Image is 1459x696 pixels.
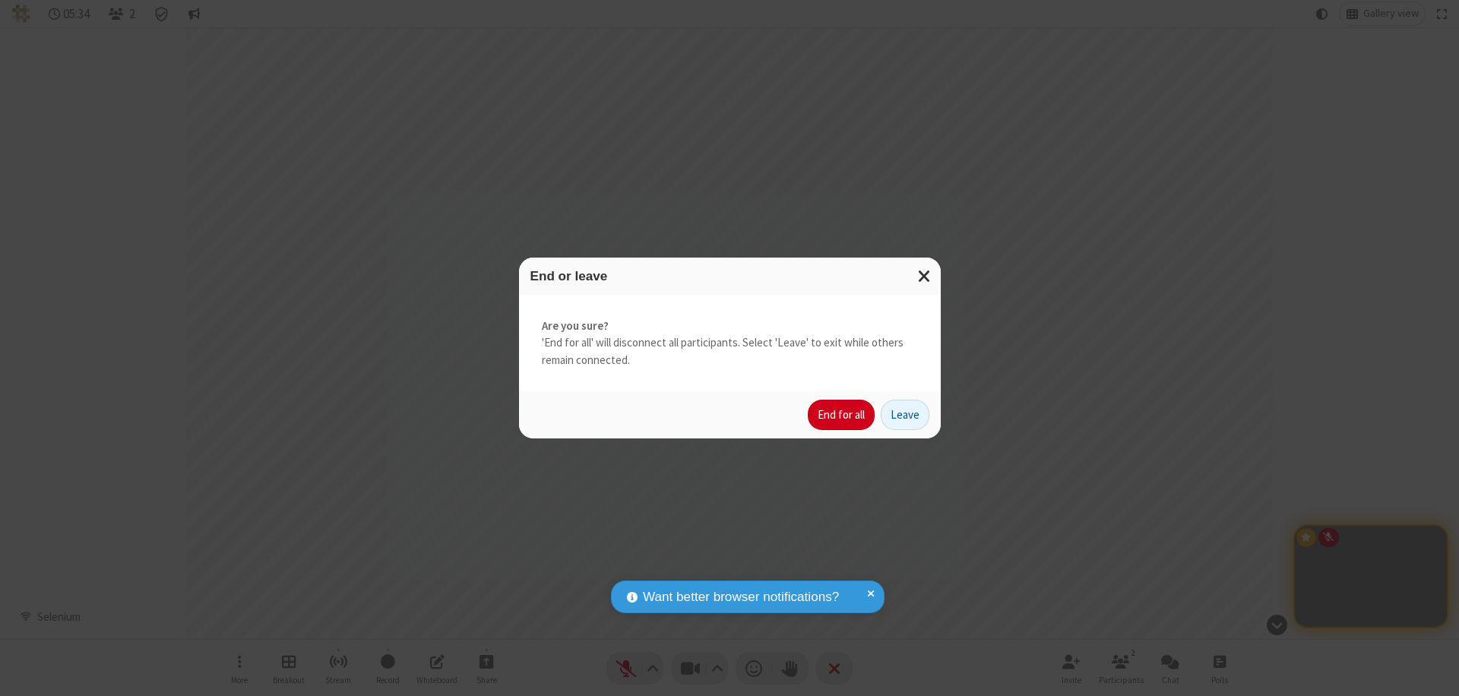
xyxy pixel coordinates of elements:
[881,400,929,430] button: Leave
[643,587,839,607] span: Want better browser notifications?
[519,295,941,392] div: 'End for all' will disconnect all participants. Select 'Leave' to exit while others remain connec...
[808,400,875,430] button: End for all
[530,269,929,283] h3: End or leave
[542,318,918,335] strong: Are you sure?
[909,258,941,295] button: Close modal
